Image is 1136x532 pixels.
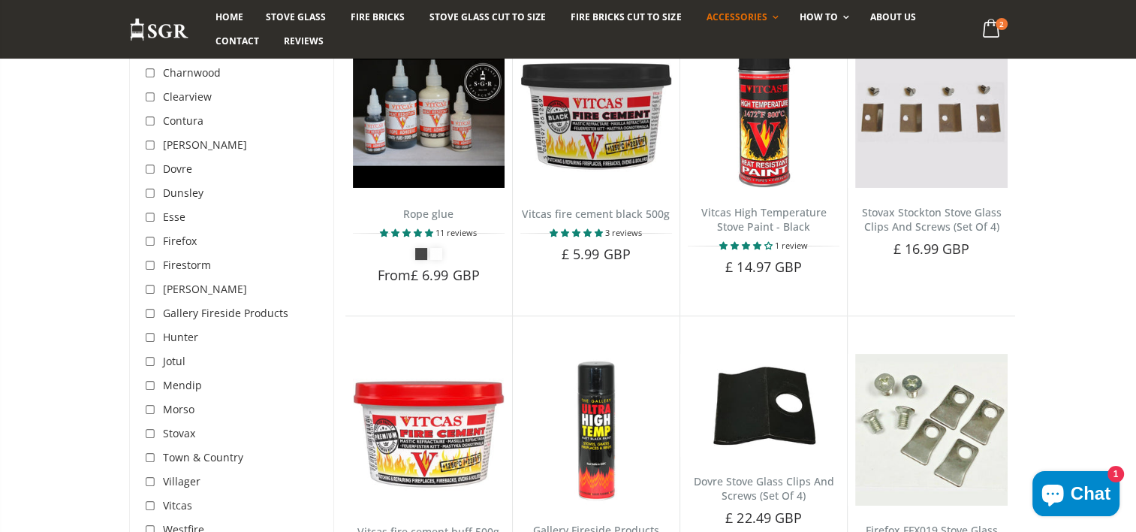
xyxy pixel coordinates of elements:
[163,378,202,392] span: Mendip
[163,113,203,128] span: Contura
[429,11,546,23] span: Stove Glass Cut To Size
[562,245,631,263] span: £ 5.99 GBP
[204,5,255,29] a: Home
[855,36,1007,188] img: Set of 4 Stovax Stockton glass clips with screws
[215,11,243,23] span: Home
[688,36,839,188] img: Vitcas black stove paint
[870,11,916,23] span: About us
[1028,471,1124,520] inbox-online-store-chat: Shopify online store chat
[163,498,192,512] span: Vitcas
[255,5,337,29] a: Stove Glass
[163,234,197,248] span: Firefox
[204,29,270,53] a: Contact
[353,36,505,188] img: Vitcas stove glue
[129,17,189,42] img: Stove Glass Replacement
[163,162,192,176] span: Dovre
[996,18,1008,30] span: 2
[520,354,672,506] img: Gallery Fireside Products Stove Paint 250ml
[435,227,477,238] span: 11 reviews
[163,282,247,296] span: [PERSON_NAME]
[266,11,326,23] span: Stove Glass
[520,36,672,188] img: Vitcas black fire cement 500g
[694,474,834,503] a: Dovre Stove Glass Clips And Screws (Set Of 4)
[284,35,324,47] span: Reviews
[163,65,221,80] span: Charnwood
[695,5,785,29] a: Accessories
[163,330,198,344] span: Hunter
[163,402,194,416] span: Morso
[163,258,211,272] span: Firestorm
[353,354,505,506] img: Vitcas buff fire cement 500g
[163,306,288,320] span: Gallery Fireside Products
[788,5,857,29] a: How To
[719,240,775,251] span: 4.00 stars
[859,5,927,29] a: About us
[775,240,808,251] span: 1 review
[377,266,479,284] span: From
[403,207,453,221] a: Rope glue
[893,240,969,258] span: £ 16.99 GBP
[861,205,1001,234] a: Stovax Stockton Stove Glass Clips And Screws (Set Of 4)
[163,186,203,200] span: Dunsley
[522,207,670,221] a: Vitcas fire cement black 500g
[163,426,195,440] span: Stovax
[411,266,480,284] span: £ 6.99 GBP
[800,11,838,23] span: How To
[571,11,681,23] span: Fire Bricks Cut To Size
[163,210,185,224] span: Esse
[163,354,185,368] span: Jotul
[605,227,642,238] span: 3 reviews
[215,35,259,47] span: Contact
[725,258,802,276] span: £ 14.97 GBP
[559,5,692,29] a: Fire Bricks Cut To Size
[163,450,243,464] span: Town & Country
[701,205,827,234] a: Vitcas High Temperature Stove Paint - Black
[706,11,767,23] span: Accessories
[273,29,335,53] a: Reviews
[339,5,416,29] a: Fire Bricks
[163,474,200,488] span: Villager
[688,354,839,458] img: Set of 4 Dovre glass clips with screws
[725,509,802,527] span: £ 22.49 GBP
[418,5,557,29] a: Stove Glass Cut To Size
[855,354,1007,506] img: Firefox FFX019 Stove Glass Clips (Set Of 4)
[163,138,247,152] span: [PERSON_NAME]
[550,227,605,238] span: 5.00 stars
[163,89,212,104] span: Clearview
[976,15,1007,44] a: 2
[351,11,405,23] span: Fire Bricks
[380,227,435,238] span: 4.82 stars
